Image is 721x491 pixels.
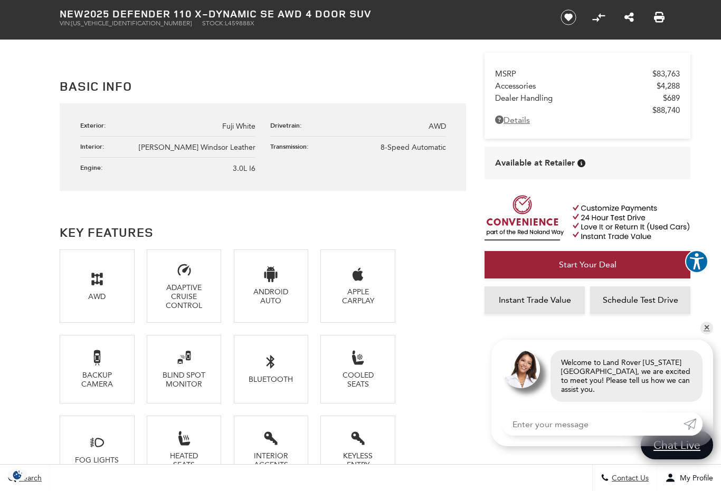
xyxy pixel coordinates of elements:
aside: Accessibility Help Desk [685,250,708,275]
a: Details [495,115,680,125]
span: Contact Us [609,474,649,483]
div: Heated Seats [159,451,208,469]
iframe: YouTube video player [485,319,690,485]
a: Print this New 2025 Defender 110 X-Dynamic SE AWD 4 Door SUV [654,11,665,24]
div: Cooled Seats [333,371,382,389]
span: My Profile [676,474,713,483]
span: Schedule Test Drive [603,295,678,305]
h2: Key Features [60,223,466,242]
a: Dealer Handling $689 [495,93,680,103]
img: Opt-Out Icon [5,469,30,480]
div: Bluetooth [246,375,296,384]
span: Dealer Handling [495,93,663,103]
div: AWD [72,292,121,301]
a: Instant Trade Value [485,286,585,314]
span: $689 [663,93,680,103]
button: Save vehicle [557,9,580,26]
span: L459888X [225,20,254,27]
div: Exterior: [80,121,111,130]
span: Start Your Deal [559,259,616,269]
span: Available at Retailer [495,157,575,169]
span: [US_VEHICLE_IDENTIFICATION_NUMBER] [71,20,192,27]
strong: New [60,6,84,21]
div: Apple CarPlay [333,287,382,305]
span: $83,763 [652,69,680,79]
div: Transmission: [270,142,314,151]
a: Submit [684,412,703,436]
span: $88,740 [652,105,680,115]
span: Accessories [495,81,657,91]
button: Explore your accessibility options [685,250,708,273]
div: Adaptive Cruise Control [159,283,208,310]
div: Engine: [80,163,108,172]
div: Interior Accents [246,451,296,469]
h1: 2025 Defender 110 X-Dynamic SE AWD 4 Door SUV [60,8,543,20]
span: 3.0L I6 [233,164,255,173]
a: Start Your Deal [485,251,690,278]
div: Welcome to Land Rover [US_STATE][GEOGRAPHIC_DATA], we are excited to meet you! Please tell us how... [551,350,703,402]
a: $88,740 [495,105,680,115]
a: Schedule Test Drive [590,286,690,314]
div: Fog Lights [72,456,121,465]
div: Vehicle is in stock and ready for immediate delivery. Due to demand, availability is subject to c... [577,159,585,167]
div: Keyless Entry [333,451,382,469]
div: Drivetrain: [270,121,307,130]
a: Share this New 2025 Defender 110 X-Dynamic SE AWD 4 Door SUV [624,11,634,24]
span: Stock: [202,20,225,27]
input: Enter your message [502,412,684,436]
span: Instant Trade Value [499,295,571,305]
h2: Basic Info [60,76,466,95]
div: Android Auto [246,287,296,305]
section: Click to Open Cookie Consent Modal [5,469,30,480]
a: Accessories $4,288 [495,81,680,91]
span: MSRP [495,69,652,79]
button: Compare Vehicle [591,9,606,25]
a: MSRP $83,763 [495,69,680,79]
span: $4,288 [657,81,680,91]
img: Agent profile photo [502,350,540,388]
span: 8-Speed Automatic [381,143,446,152]
span: AWD [429,122,446,131]
div: Interior: [80,142,110,151]
button: Open user profile menu [657,465,721,491]
span: Fuji White [222,122,255,131]
span: VIN: [60,20,71,27]
div: Backup Camera [72,371,121,389]
span: [PERSON_NAME] Windsor Leather [139,143,255,152]
div: Blind Spot Monitor [159,371,208,389]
